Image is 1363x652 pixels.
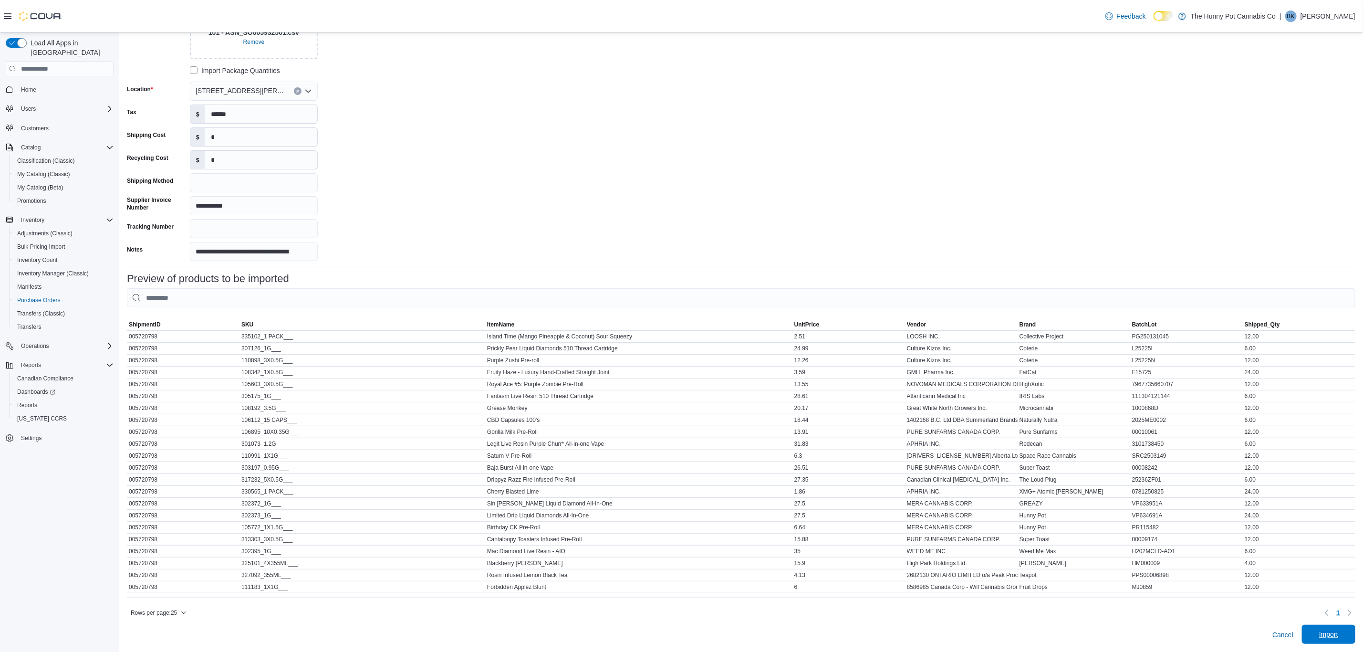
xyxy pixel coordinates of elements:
[127,85,153,93] label: Location
[127,177,173,185] label: Shipping Method
[17,375,73,382] span: Canadian Compliance
[13,168,74,180] a: My Catalog (Classic)
[485,331,792,342] div: Island Time (Mango Pineapple & Coconut) Sour Squeezy
[10,267,117,280] button: Inventory Manager (Classic)
[13,268,114,279] span: Inventory Manager (Classic)
[21,105,36,113] span: Users
[792,367,905,378] div: 3.59
[127,534,239,545] div: 005720798
[1336,608,1340,618] span: 1
[1302,625,1355,644] button: Import
[10,294,117,307] button: Purchase Orders
[1154,11,1174,21] input: Dark Mode
[127,438,239,450] div: 005720798
[127,343,239,354] div: 005720798
[127,196,186,211] label: Supplier Invoice Number
[792,450,905,462] div: 6.3
[10,181,117,194] button: My Catalog (Beta)
[1018,438,1130,450] div: Redecan
[127,402,239,414] div: 005720798
[1018,379,1130,390] div: HighXotic
[487,321,514,328] span: ItemName
[21,125,49,132] span: Customers
[485,414,792,426] div: CBD Capsules 100's
[129,321,161,328] span: ShipmentID
[1243,390,1355,402] div: 6.00
[13,413,114,424] span: Washington CCRS
[127,367,239,378] div: 005720798
[17,103,40,115] button: Users
[127,131,166,139] label: Shipping Cost
[13,281,114,293] span: Manifests
[1130,510,1243,521] div: VP634691A
[485,498,792,509] div: Sin [PERSON_NAME] Liquid Diamond All-In-One
[6,78,114,470] nav: Complex example
[239,36,269,48] button: Clear selected files
[905,390,1018,402] div: Atlanticann Medical Inc
[905,367,1018,378] div: GMLL Pharma Inc.
[127,426,239,438] div: 005720798
[485,355,792,366] div: Purple Zushi Pre-roll
[1130,450,1243,462] div: SRC2503149
[1243,498,1355,509] div: 12.00
[792,426,905,438] div: 13.91
[17,283,42,291] span: Manifests
[13,294,114,306] span: Purchase Orders
[13,321,45,333] a: Transfers
[239,343,485,354] div: 307126_1G___
[1272,630,1293,640] span: Cancel
[485,486,792,497] div: Cherry Blasted Lime
[792,534,905,545] div: 15.88
[1018,474,1130,485] div: The Loud Plug
[127,414,239,426] div: 005720798
[905,462,1018,473] div: PURE SUNFARMS CANADA CORP.
[17,256,58,264] span: Inventory Count
[127,319,239,330] button: ShipmentID
[1243,486,1355,497] div: 24.00
[1130,331,1243,342] div: PG250131045
[13,308,114,319] span: Transfers (Classic)
[1243,438,1355,450] div: 6.00
[2,358,117,372] button: Reports
[239,498,485,509] div: 302372_1G___
[905,343,1018,354] div: Culture Kizos Inc.
[907,321,926,328] span: Vendor
[239,450,485,462] div: 110991_1X1G___
[17,142,44,153] button: Catalog
[17,157,75,165] span: Classification (Classic)
[17,83,114,95] span: Home
[485,462,792,473] div: Baja Burst All-in-one Vape
[10,253,117,267] button: Inventory Count
[905,319,1018,330] button: Vendor
[1018,367,1130,378] div: FatCat
[792,319,905,330] button: UnitPrice
[127,546,239,557] div: 005720798
[17,415,67,422] span: [US_STATE] CCRS
[17,270,89,277] span: Inventory Manager (Classic)
[17,401,37,409] span: Reports
[485,510,792,521] div: Limited Drip Liquid Diamonds All-In-One
[1018,414,1130,426] div: Naturally Nutra
[1130,343,1243,354] div: L25225I
[2,431,117,445] button: Settings
[190,151,205,169] label: $
[1018,522,1130,533] div: Hunny Pot
[127,223,174,231] label: Tracking Number
[17,230,73,237] span: Adjustments (Classic)
[485,438,792,450] div: Legit Live Resin Purple Churr* All-in-one Vape
[13,400,41,411] a: Reports
[1243,414,1355,426] div: 6.00
[905,546,1018,557] div: WEED ME INC
[17,359,45,371] button: Reports
[485,367,792,378] div: Fruity Haze - Luxury Hand-Crafted Straight Joint
[1301,11,1355,22] p: [PERSON_NAME]
[13,386,59,398] a: Dashboards
[2,213,117,227] button: Inventory
[239,414,485,426] div: 106112_15 CAPS___
[1018,498,1130,509] div: GREAZY
[1243,355,1355,366] div: 12.00
[1130,498,1243,509] div: VP633951A
[239,355,485,366] div: 110898_3X0.5G___
[13,195,50,207] a: Promotions
[792,474,905,485] div: 27.35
